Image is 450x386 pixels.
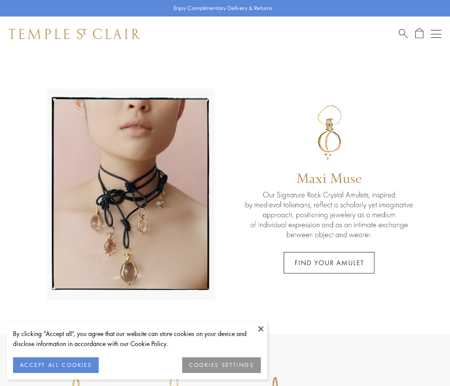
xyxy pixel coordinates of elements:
img: Temple St. Clair [9,29,140,39]
a: Search [399,28,408,39]
button: COOKIES SETTINGS [182,357,261,373]
button: ACCEPT ALL COOKIES [13,357,99,373]
button: Open navigation [431,29,441,39]
div: By clicking “Accept all”, you agree that our website can store cookies on your device and disclos... [13,329,261,349]
a: Open Shopping Bag [415,28,423,39]
p: Enjoy Complimentary Delivery & Returns [173,4,272,13]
